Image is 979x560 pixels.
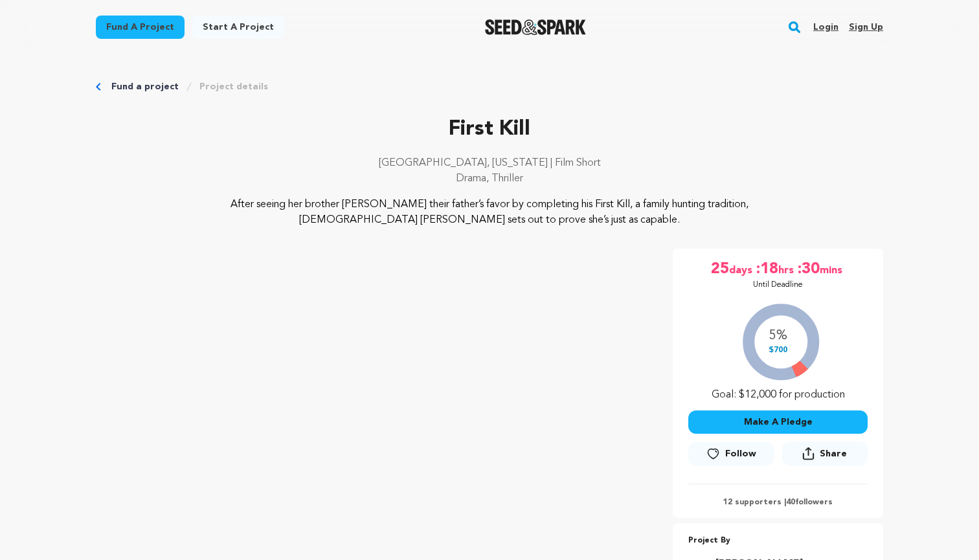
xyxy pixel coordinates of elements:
[729,259,755,280] span: days
[199,80,268,93] a: Project details
[688,442,774,465] a: Follow
[96,114,883,145] p: First Kill
[688,497,868,508] p: 12 supporters | followers
[820,259,845,280] span: mins
[786,498,795,506] span: 40
[175,197,805,228] p: After seeing her brother [PERSON_NAME] their father’s favor by completing his First Kill, a famil...
[192,16,284,39] a: Start a project
[711,259,729,280] span: 25
[485,19,587,35] img: Seed&Spark Logo Dark Mode
[96,80,883,93] div: Breadcrumb
[725,447,756,460] span: Follow
[688,410,868,434] button: Make A Pledge
[111,80,179,93] a: Fund a project
[782,442,868,465] button: Share
[755,259,778,280] span: :18
[796,259,820,280] span: :30
[820,447,847,460] span: Share
[778,259,796,280] span: hrs
[485,19,587,35] a: Seed&Spark Homepage
[96,155,883,171] p: [GEOGRAPHIC_DATA], [US_STATE] | Film Short
[813,17,838,38] a: Login
[782,442,868,471] span: Share
[96,16,185,39] a: Fund a project
[96,171,883,186] p: Drama, Thriller
[849,17,883,38] a: Sign up
[753,280,803,290] p: Until Deadline
[688,533,868,548] p: Project By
